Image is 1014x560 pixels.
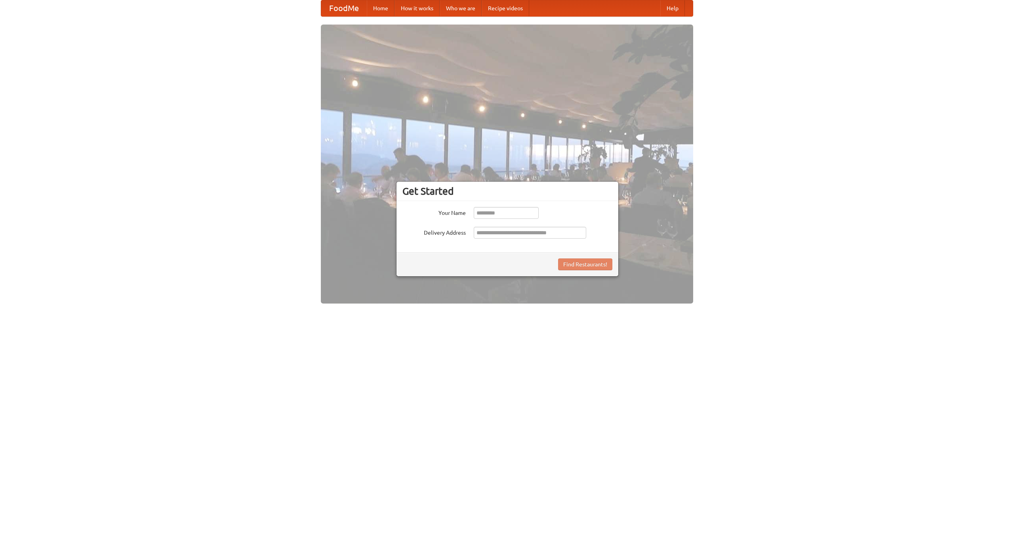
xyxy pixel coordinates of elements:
h3: Get Started [402,185,612,197]
button: Find Restaurants! [558,258,612,270]
label: Your Name [402,207,466,217]
a: How it works [395,0,440,16]
a: Who we are [440,0,482,16]
a: Home [367,0,395,16]
a: FoodMe [321,0,367,16]
a: Recipe videos [482,0,529,16]
label: Delivery Address [402,227,466,237]
a: Help [660,0,685,16]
